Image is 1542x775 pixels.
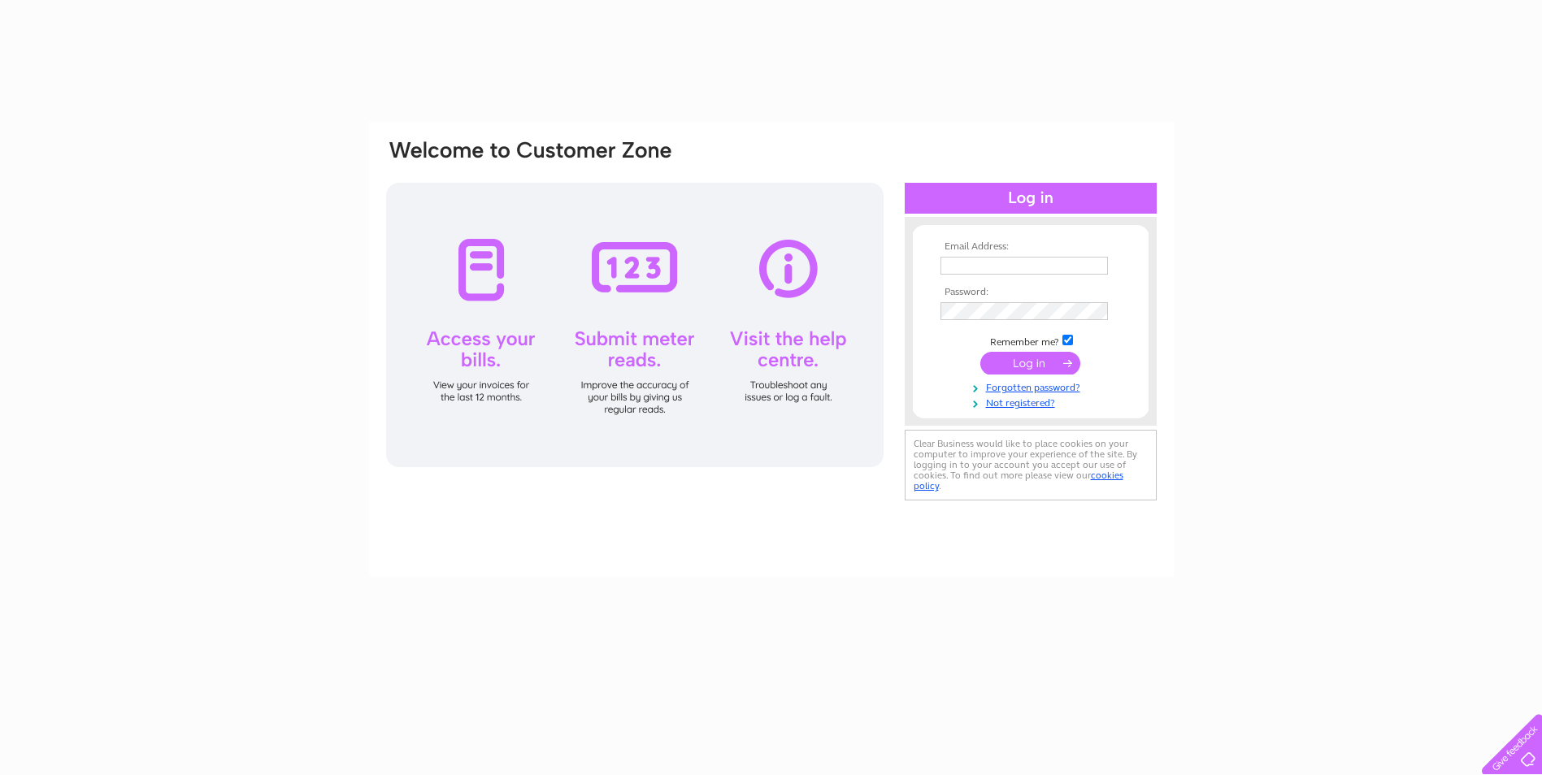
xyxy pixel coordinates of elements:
[936,332,1125,349] td: Remember me?
[905,430,1157,500] div: Clear Business would like to place cookies on your computer to improve your experience of the sit...
[980,352,1080,375] input: Submit
[914,470,1123,491] a: cookies policy
[936,287,1125,298] th: Password:
[936,241,1125,253] th: Email Address:
[940,394,1125,409] a: Not registered?
[940,379,1125,394] a: Forgotten password?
